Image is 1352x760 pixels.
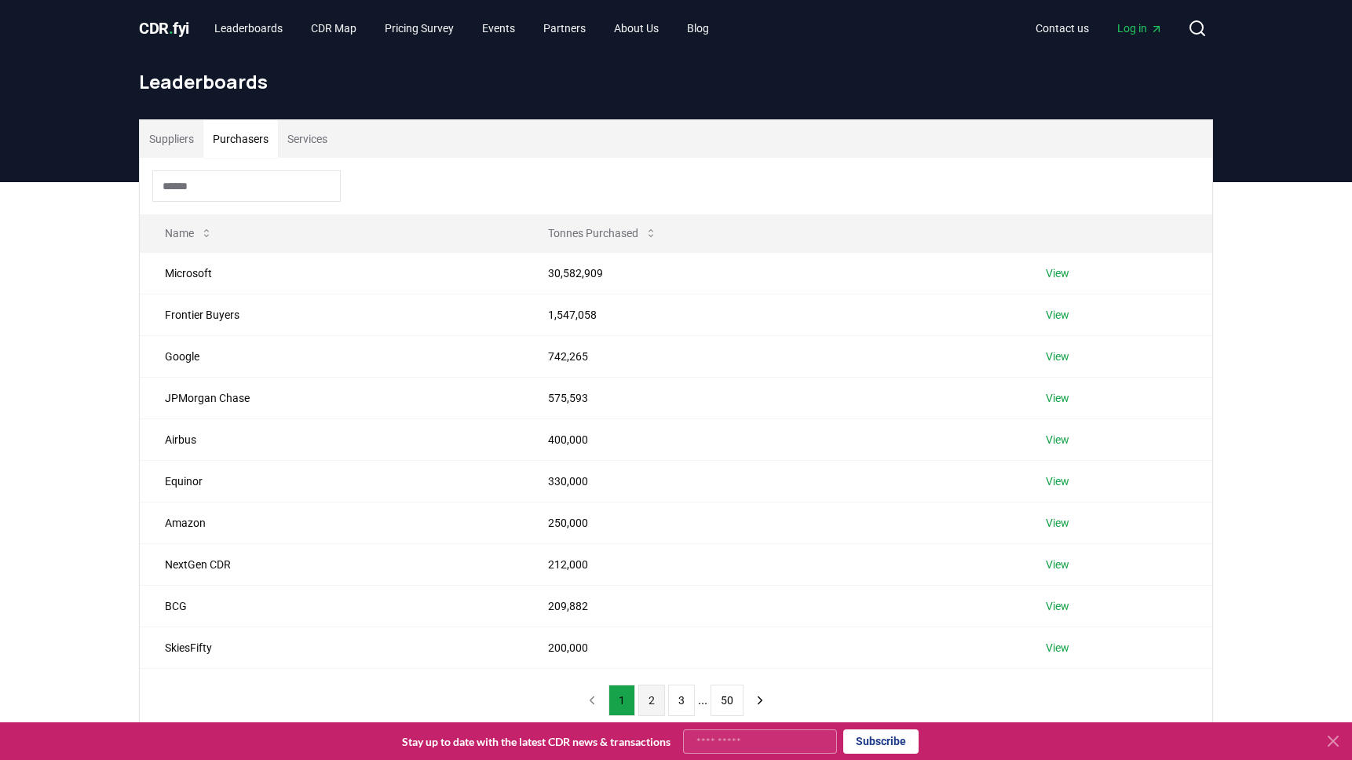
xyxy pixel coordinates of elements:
[202,14,295,42] a: Leaderboards
[1117,20,1163,36] span: Log in
[523,627,1021,668] td: 200,000
[140,543,523,585] td: NextGen CDR
[1046,307,1069,323] a: View
[523,377,1021,418] td: 575,593
[523,294,1021,335] td: 1,547,058
[139,69,1213,94] h1: Leaderboards
[523,543,1021,585] td: 212,000
[1046,515,1069,531] a: View
[470,14,528,42] a: Events
[1023,14,1102,42] a: Contact us
[278,120,337,158] button: Services
[535,217,670,249] button: Tonnes Purchased
[711,685,744,716] button: 50
[698,691,707,710] li: ...
[531,14,598,42] a: Partners
[1046,432,1069,448] a: View
[140,418,523,460] td: Airbus
[202,14,722,42] nav: Main
[523,418,1021,460] td: 400,000
[1046,598,1069,614] a: View
[747,685,773,716] button: next page
[372,14,466,42] a: Pricing Survey
[140,585,523,627] td: BCG
[139,17,189,39] a: CDR.fyi
[523,585,1021,627] td: 209,882
[608,685,635,716] button: 1
[523,460,1021,502] td: 330,000
[1046,265,1069,281] a: View
[152,217,225,249] button: Name
[668,685,695,716] button: 3
[140,627,523,668] td: SkiesFifty
[140,335,523,377] td: Google
[523,335,1021,377] td: 742,265
[1046,640,1069,656] a: View
[140,377,523,418] td: JPMorgan Chase
[601,14,671,42] a: About Us
[1046,390,1069,406] a: View
[140,294,523,335] td: Frontier Buyers
[1046,349,1069,364] a: View
[523,502,1021,543] td: 250,000
[140,252,523,294] td: Microsoft
[1105,14,1175,42] a: Log in
[298,14,369,42] a: CDR Map
[139,19,189,38] span: CDR fyi
[674,14,722,42] a: Blog
[203,120,278,158] button: Purchasers
[140,502,523,543] td: Amazon
[140,120,203,158] button: Suppliers
[523,252,1021,294] td: 30,582,909
[1046,473,1069,489] a: View
[169,19,174,38] span: .
[1023,14,1175,42] nav: Main
[1046,557,1069,572] a: View
[140,460,523,502] td: Equinor
[638,685,665,716] button: 2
